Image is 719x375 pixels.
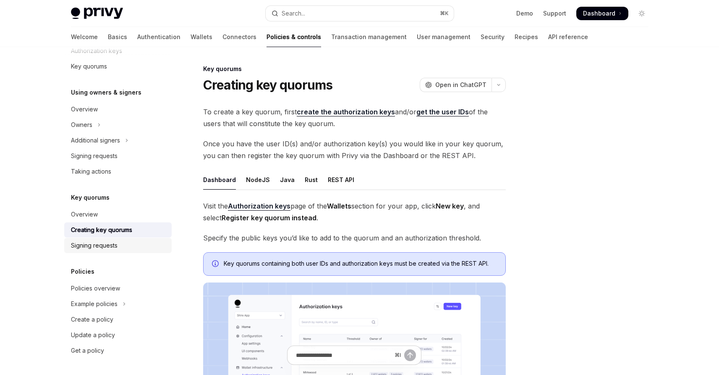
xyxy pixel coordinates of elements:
[583,9,615,18] span: Dashboard
[64,148,172,164] a: Signing requests
[331,27,407,47] a: Transaction management
[203,65,506,73] div: Key quorums
[543,9,566,18] a: Support
[71,193,110,203] h5: Key quorums
[71,283,120,293] div: Policies overview
[404,349,416,361] button: Send message
[228,202,290,211] a: Authorization keys
[71,104,98,114] div: Overview
[435,81,486,89] span: Open in ChatGPT
[212,260,220,269] svg: Info
[71,225,132,235] div: Creating key quorums
[327,202,351,210] strong: Wallets
[576,7,628,20] a: Dashboard
[71,151,118,161] div: Signing requests
[71,8,123,19] img: light logo
[297,108,395,116] a: create the authorization keys
[203,232,506,244] span: Specify the public keys you’d like to add to the quorum and an authorization threshold.
[71,87,141,98] h5: Using owners & signers
[71,61,107,71] div: Key quorums
[548,27,588,47] a: API reference
[417,27,471,47] a: User management
[64,164,172,179] a: Taking actions
[71,120,92,130] div: Owners
[71,166,111,177] div: Taking actions
[420,78,492,92] button: Open in ChatGPT
[515,27,538,47] a: Recipes
[64,327,172,343] a: Update a policy
[71,27,98,47] a: Welcome
[481,27,505,47] a: Security
[64,312,172,327] a: Create a policy
[137,27,180,47] a: Authentication
[64,59,172,74] a: Key quorums
[203,77,333,92] h1: Creating key quorums
[64,296,172,312] button: Toggle Example policies section
[203,106,506,129] span: To create a key quorum, first and/or of the users that will constitute the key quorum.
[71,346,104,356] div: Get a policy
[516,9,533,18] a: Demo
[64,222,172,238] a: Creating key quorums
[71,314,113,325] div: Create a policy
[203,200,506,224] span: Visit the page of the section for your app, click , and select .
[416,108,469,116] a: get the user IDs
[440,10,449,17] span: ⌘ K
[71,299,118,309] div: Example policies
[635,7,648,20] button: Toggle dark mode
[328,170,354,190] div: REST API
[305,170,318,190] div: Rust
[108,27,127,47] a: Basics
[64,238,172,253] a: Signing requests
[64,343,172,358] a: Get a policy
[64,207,172,222] a: Overview
[71,267,94,277] h5: Policies
[71,330,115,340] div: Update a policy
[296,346,391,364] input: Ask a question...
[203,138,506,161] span: Once you have the user ID(s) and/or authorization key(s) you would like in your key quorum, you c...
[71,209,98,219] div: Overview
[282,8,305,18] div: Search...
[64,133,172,148] button: Toggle Additional signers section
[267,27,321,47] a: Policies & controls
[246,170,270,190] div: NodeJS
[71,240,118,251] div: Signing requests
[191,27,212,47] a: Wallets
[64,102,172,117] a: Overview
[64,281,172,296] a: Policies overview
[203,170,236,190] div: Dashboard
[224,259,497,268] span: Key quorums containing both user IDs and authorization keys must be created via the REST API.
[64,117,172,132] button: Toggle Owners section
[222,27,256,47] a: Connectors
[266,6,454,21] button: Open search
[280,170,295,190] div: Java
[71,135,120,145] div: Additional signers
[222,214,316,222] strong: Register key quorum instead
[436,202,464,210] strong: New key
